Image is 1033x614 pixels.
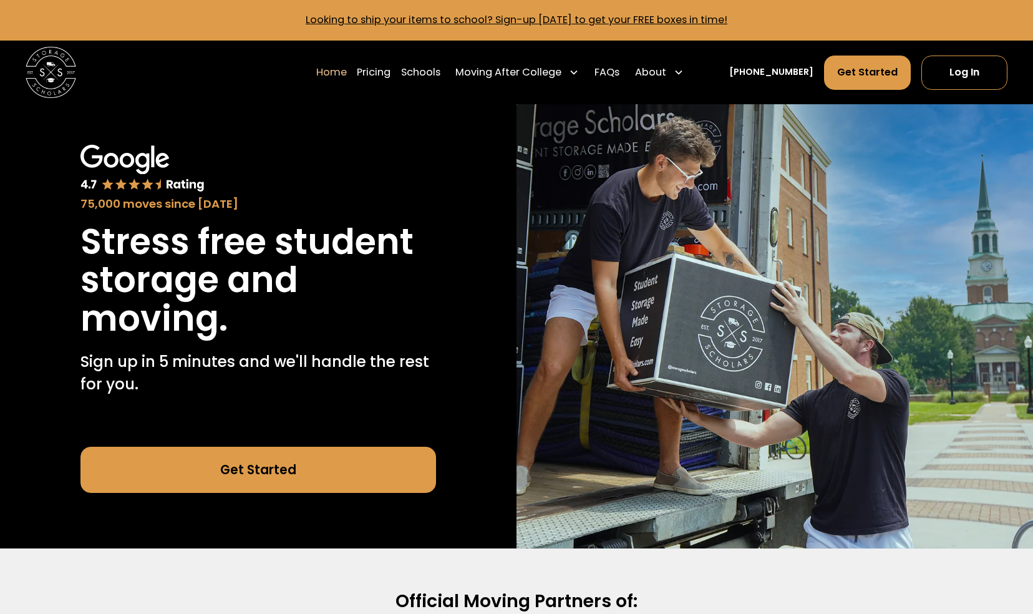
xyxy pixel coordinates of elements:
[401,55,440,90] a: Schools
[357,55,390,90] a: Pricing
[824,56,911,90] a: Get Started
[306,12,727,27] a: Looking to ship your items to school? Sign-up [DATE] to get your FREE boxes in time!
[516,104,1033,548] img: Storage Scholars makes moving and storage easy.
[316,55,347,90] a: Home
[80,223,437,338] h1: Stress free student storage and moving.
[635,65,666,80] div: About
[110,590,923,613] h2: Official Moving Partners of:
[80,351,437,396] p: Sign up in 5 minutes and we'll handle the rest for you.
[594,55,619,90] a: FAQs
[455,65,561,80] div: Moving After College
[921,56,1008,90] a: Log In
[26,47,77,98] img: Storage Scholars main logo
[80,195,437,213] div: 75,000 moves since [DATE]
[729,66,813,79] a: [PHONE_NUMBER]
[80,145,205,192] img: Google 4.7 star rating
[80,447,437,492] a: Get Started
